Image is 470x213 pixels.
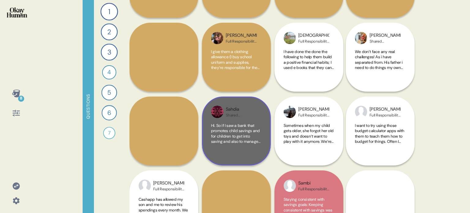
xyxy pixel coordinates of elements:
[355,123,404,203] span: I want to try using those budget calculator apps with them to teach them how to budget for things...
[370,113,401,118] div: Full Responsibility / Child Ages [DEMOGRAPHIC_DATA]
[284,123,334,203] span: Sometimes when my child gets older, she forgot her old toys and doesn’t want to play with it anym...
[284,32,296,44] img: profilepic_9588246834565734.jpg
[211,123,260,203] span: Hi. So if I saw a bank that promotes child savings and for children to get into saving and also t...
[226,39,257,44] div: Full Responsibility / Child Ages [DEMOGRAPHIC_DATA]
[102,105,117,120] div: 6
[284,180,296,192] img: profilepic_9347917941969720.jpg
[370,32,401,39] div: [PERSON_NAME]
[7,7,27,17] img: okayhuman.3b1b6348.png
[211,106,223,118] img: profilepic_9303227546451057.jpg
[226,32,257,39] div: [PERSON_NAME]
[298,39,329,44] div: Full Responsibility / Child Ages [DEMOGRAPHIC_DATA]
[298,180,329,187] div: Sambi
[355,106,367,118] img: profilepic_9410162052433852.jpg
[101,85,117,100] div: 5
[153,180,184,187] div: [PERSON_NAME]
[101,44,117,60] div: 3
[370,106,401,113] div: [PERSON_NAME]
[355,49,405,135] span: We don’t face any real challenges! As i have separated from. His father i need to do things my ow...
[103,127,115,139] div: 7
[355,32,367,44] img: profilepic_9420472454685248.jpg
[226,113,257,118] div: Shared Responsibility / Child Ages [DEMOGRAPHIC_DATA]
[226,106,257,113] div: Sahdia
[139,180,151,192] img: profilepic_9410162052433852.jpg
[284,106,296,118] img: profilepic_9250005778386094.jpg
[153,187,184,192] div: Full Responsibility / Child Ages [DEMOGRAPHIC_DATA]
[298,106,329,113] div: [PERSON_NAME]
[298,32,329,39] div: [DEMOGRAPHIC_DATA]
[100,3,118,20] div: 1
[298,113,329,118] div: Full Responsibility / Child Ages [DEMOGRAPHIC_DATA]
[101,23,117,40] div: 2
[211,32,223,44] img: profilepic_9333587020093594.jpg
[211,49,261,140] span: I give them a clothing allowance (I buy school uniform and supplies, they’re responsible for the ...
[370,39,401,44] div: Shared Responsibility / Child Ages [DEMOGRAPHIC_DATA]
[102,65,116,79] div: 4
[284,49,334,135] span: I have done the done the following to help them build a positive financial habits; I used e books...
[18,96,24,102] div: 8
[298,187,329,192] div: Full Responsibility / Both Age Ranges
